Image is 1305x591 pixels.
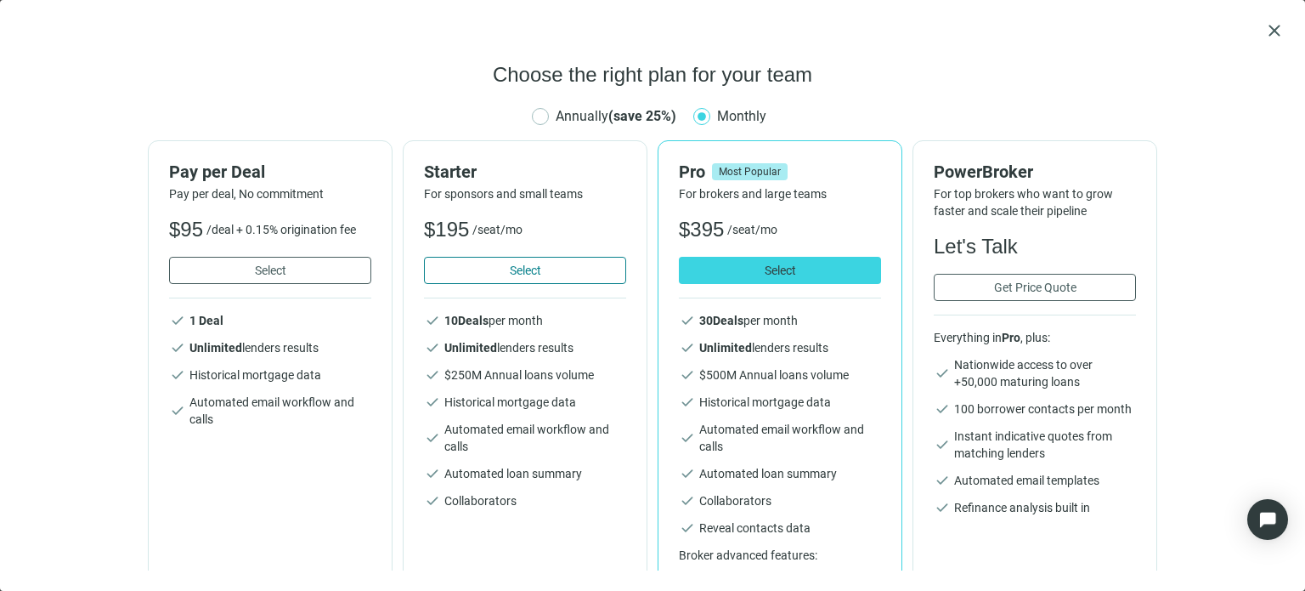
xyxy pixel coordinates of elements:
[679,257,881,284] button: Select
[1264,20,1285,41] button: close
[727,221,777,238] span: /seat/mo
[169,339,186,356] span: check
[424,394,441,411] span: check
[699,314,743,327] b: 30 Deals
[679,162,705,182] span: Pro
[493,61,812,88] span: Choose the right plan for your team
[169,312,186,329] span: check
[206,221,356,238] span: /deal + 0.15% origination fee
[679,465,696,482] span: check
[189,367,321,384] span: Historical mortgage data
[934,233,1018,260] span: Let's Talk
[510,264,541,277] span: Select
[699,394,831,411] span: Historical mortgage data
[169,185,371,202] span: Pay per deal, No commitment
[444,421,626,455] span: Automated email workflow and calls
[189,341,242,355] b: Unlimited
[444,368,594,382] span: $ 250 M Annual loans volume
[444,341,497,355] b: Unlimited
[1247,499,1288,540] div: Open Intercom Messenger
[934,274,1136,301] button: Get Price Quote
[444,314,543,327] span: per month
[424,162,477,182] span: Starter
[424,216,469,243] span: $195
[424,312,441,329] span: check
[169,367,186,384] span: check
[189,314,223,327] b: 1 Deal
[934,472,951,489] span: check
[954,472,1099,489] span: Automated email templates
[424,492,441,509] span: check
[424,465,441,482] span: check
[934,185,1136,219] span: For top brokers who want to grow faster and scale their pipeline
[169,162,265,182] span: Pay per Deal
[679,547,881,564] span: Broker advanced features:
[255,264,286,277] span: Select
[472,221,523,238] span: /seat/mo
[994,281,1076,294] span: Get Price Quote
[954,401,1132,418] span: 100 borrower contacts per month
[954,356,1136,390] span: Nationwide access to over +50,000 maturing loans
[679,520,696,537] span: check
[1002,331,1020,344] b: Pro
[556,108,676,124] span: Annually
[169,216,203,243] span: $95
[679,216,724,243] span: $395
[710,105,773,127] span: Monthly
[444,492,517,509] span: Collaborators
[444,341,573,355] span: lenders results
[679,394,696,411] span: check
[679,339,696,356] span: check
[444,394,576,411] span: Historical mortgage data
[189,394,371,428] span: Automated email workflow and calls
[699,341,752,355] b: Unlimited
[424,185,626,202] span: For sponsors and small teams
[424,367,441,384] span: check
[934,436,951,453] span: check
[169,402,186,419] span: check
[934,162,1033,182] span: PowerBroker
[934,329,1136,346] span: Everything in , plus:
[954,428,1136,462] span: Instant indicative quotes from matching lenders
[712,163,788,180] span: Most Popular
[699,341,828,355] span: lenders results
[934,365,951,382] span: check
[954,499,1090,516] span: Refinance analysis built in
[699,492,771,509] span: Collaborators
[679,429,696,446] span: check
[169,257,371,284] button: Select
[699,368,849,382] span: $ 500 M Annual loans volume
[424,257,626,284] button: Select
[424,429,441,446] span: check
[444,314,489,327] b: 10 Deals
[679,492,696,509] span: check
[189,341,319,355] span: lenders results
[699,465,837,482] span: Automated loan summary
[699,520,811,537] span: Reveal contacts data
[679,312,696,329] span: check
[608,108,676,124] b: (save 25%)
[765,264,796,277] span: Select
[934,401,951,418] span: check
[699,421,881,455] span: Automated email workflow and calls
[444,465,582,482] span: Automated loan summary
[679,185,881,202] span: For brokers and large teams
[679,367,696,384] span: check
[424,339,441,356] span: check
[699,314,798,327] span: per month
[934,499,951,516] span: check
